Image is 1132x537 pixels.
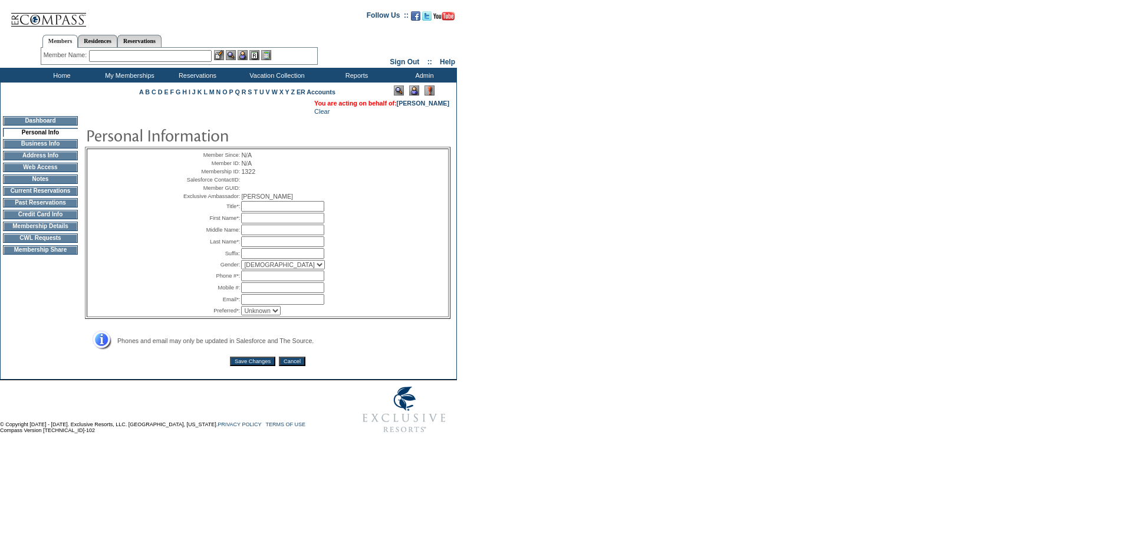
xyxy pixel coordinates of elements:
a: X [279,88,284,95]
a: L [203,88,207,95]
td: My Memberships [94,68,162,83]
td: Admin [389,68,457,83]
td: Member Since: [180,151,240,159]
td: Middle Name: [180,225,240,235]
td: Notes [3,174,78,184]
a: T [254,88,258,95]
td: Business Info [3,139,78,149]
a: G [176,88,180,95]
td: CWL Requests [3,233,78,243]
img: View Mode [394,85,404,95]
img: Become our fan on Facebook [411,11,420,21]
a: U [259,88,264,95]
a: Help [440,58,455,66]
img: Impersonate [409,85,419,95]
td: Phone #*: [180,271,240,281]
a: W [272,88,278,95]
a: N [216,88,221,95]
img: Follow us on Twitter [422,11,432,21]
td: Web Access [3,163,78,172]
td: First Name*: [180,213,240,223]
a: E [164,88,168,95]
td: Past Reservations [3,198,78,207]
td: Suffix: [180,248,240,259]
a: [PERSON_NAME] [397,100,449,107]
span: Phones and email may only be updated in Salesforce and The Source. [117,337,314,344]
td: Credit Card Info [3,210,78,219]
td: Personal Info [3,128,78,137]
td: Reports [321,68,389,83]
a: M [209,88,215,95]
a: H [182,88,187,95]
img: Compass Home [10,3,87,27]
input: Cancel [279,357,305,366]
span: [PERSON_NAME] [241,193,293,200]
span: 1322 [241,168,255,175]
a: Members [42,35,78,48]
img: Reservations [249,50,259,60]
td: Email*: [180,294,240,305]
img: Subscribe to our YouTube Channel [433,12,455,21]
td: Gender: [180,260,240,269]
img: View [226,50,236,60]
img: Exclusive Resorts [351,380,457,439]
span: :: [427,58,432,66]
a: K [198,88,202,95]
a: Q [235,88,239,95]
a: Reservations [117,35,162,47]
td: Membership Details [3,222,78,231]
a: Y [285,88,289,95]
a: A [139,88,143,95]
a: F [170,88,174,95]
td: Last Name*: [180,236,240,247]
a: O [222,88,227,95]
td: Home [27,68,94,83]
a: D [158,88,163,95]
a: Clear [314,108,330,115]
a: Z [291,88,295,95]
td: Exclusive Ambassador: [180,193,240,200]
td: Dashboard [3,116,78,126]
span: You are acting on behalf of: [314,100,449,107]
img: Log Concern/Member Elevation [424,85,435,95]
a: TERMS OF USE [266,421,306,427]
input: Save Changes [230,357,275,366]
td: Membership ID: [180,168,240,175]
a: PRIVACY POLICY [218,421,261,427]
a: ER Accounts [297,88,335,95]
a: C [152,88,156,95]
div: Member Name: [44,50,89,60]
img: pgTtlPersonalInfo.gif [85,123,321,147]
td: Membership Share [3,245,78,255]
a: J [192,88,196,95]
img: Address Info [85,331,111,350]
a: R [242,88,246,95]
td: Mobile #: [180,282,240,293]
img: b_edit.gif [214,50,224,60]
td: Member GUID: [180,185,240,192]
td: Preferred*: [180,306,240,315]
a: Subscribe to our YouTube Channel [433,15,455,22]
a: V [266,88,270,95]
a: P [229,88,233,95]
img: Impersonate [238,50,248,60]
a: Residences [78,35,117,47]
td: Title*: [180,201,240,212]
td: Current Reservations [3,186,78,196]
td: Follow Us :: [367,10,409,24]
td: Salesforce ContactID: [180,176,240,183]
a: B [145,88,150,95]
span: N/A [241,160,252,167]
img: b_calculator.gif [261,50,271,60]
a: I [189,88,190,95]
a: Become our fan on Facebook [411,15,420,22]
a: Sign Out [390,58,419,66]
td: Vacation Collection [230,68,321,83]
td: Reservations [162,68,230,83]
td: Address Info [3,151,78,160]
td: Member ID: [180,160,240,167]
a: Follow us on Twitter [422,15,432,22]
span: N/A [241,151,252,159]
a: S [248,88,252,95]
